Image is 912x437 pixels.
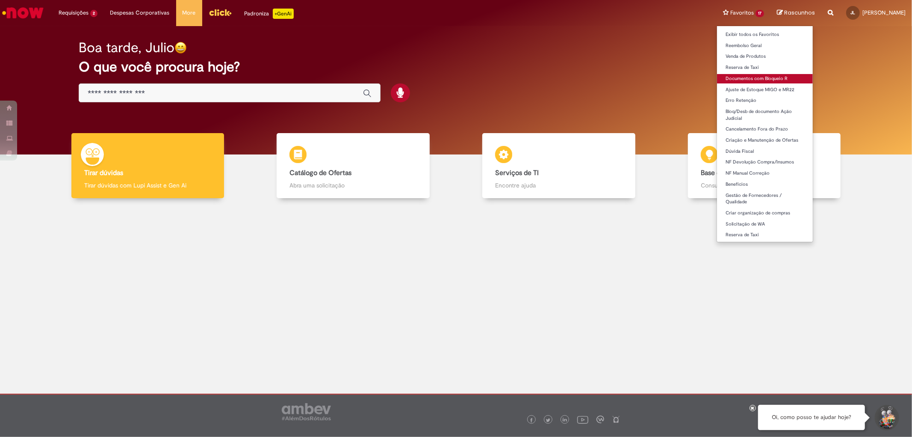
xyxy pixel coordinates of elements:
[1,4,45,21] img: ServiceNow
[183,9,196,17] span: More
[717,125,813,134] a: Cancelamento Fora do Prazo
[758,405,865,430] div: Oi, como posso te ajudar hoje?
[851,10,856,15] span: JL
[717,96,813,105] a: Erro Retenção
[717,230,813,240] a: Reserva de Taxi
[84,181,211,190] p: Tirar dúvidas com Lupi Assist e Gen Ai
[717,85,813,95] a: Ajuste de Estoque MIGO e MR22
[717,158,813,167] a: NF Devolução Compra/Insumos
[529,418,534,422] img: logo_footer_facebook.png
[874,405,899,431] button: Iniciar Conversa de Suporte
[251,133,456,199] a: Catálogo de Ofertas Abra uma solicitação
[717,208,813,218] a: Criar organização de compras
[79,59,833,74] h2: O que você procura hoje?
[289,181,416,190] p: Abra uma solicitação
[59,9,89,17] span: Requisições
[701,181,828,190] p: Consulte e aprenda
[862,9,906,16] span: [PERSON_NAME]
[661,133,867,199] a: Base de Conhecimento Consulte e aprenda
[717,136,813,145] a: Criação e Manutenção de Ofertas
[577,414,588,425] img: logo_footer_youtube.png
[245,9,294,19] div: Padroniza
[209,6,232,19] img: click_logo_yellow_360x200.png
[717,220,813,229] a: Solicitação de WA
[84,169,123,177] b: Tirar dúvidas
[777,9,815,17] a: Rascunhos
[563,418,567,423] img: logo_footer_linkedin.png
[273,9,294,19] p: +GenAi
[495,181,622,190] p: Encontre ajuda
[110,9,170,17] span: Despesas Corporativas
[612,416,620,423] img: logo_footer_naosei.png
[784,9,815,17] span: Rascunhos
[701,169,771,177] b: Base de Conhecimento
[717,191,813,207] a: Gestão de Fornecedores / Qualidade
[717,30,813,39] a: Exibir todos os Favoritos
[546,418,550,422] img: logo_footer_twitter.png
[717,52,813,61] a: Venda de Produtos
[456,133,662,199] a: Serviços de TI Encontre ajuda
[717,169,813,178] a: NF Manual Correção
[717,180,813,189] a: Benefícios
[596,416,604,423] img: logo_footer_workplace.png
[730,9,754,17] span: Favoritos
[717,107,813,123] a: Bloq/Desb de documento Ação Judicial
[717,147,813,156] a: Dúvida Fiscal
[174,42,187,54] img: happy-face.png
[282,403,331,420] img: logo_footer_ambev_rotulo_gray.png
[495,169,539,177] b: Serviços de TI
[79,40,174,55] h2: Boa tarde, Julio
[289,169,351,177] b: Catálogo de Ofertas
[45,133,251,199] a: Tirar dúvidas Tirar dúvidas com Lupi Assist e Gen Ai
[756,10,764,17] span: 17
[717,26,813,242] ul: Favoritos
[90,10,97,17] span: 2
[717,41,813,51] a: Reembolso Geral
[717,74,813,83] a: Documentos com Bloqueio R
[717,63,813,72] a: Reserva de Taxi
